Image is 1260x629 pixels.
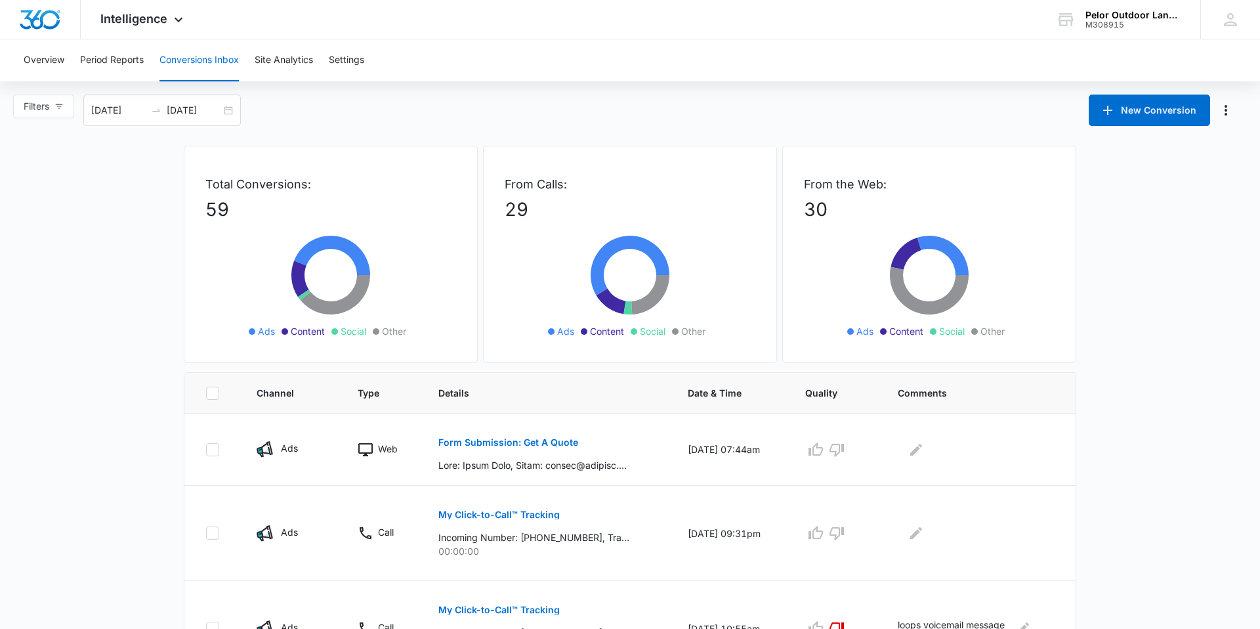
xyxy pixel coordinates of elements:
p: From the Web: [804,175,1055,193]
button: Edit Comments [906,523,927,544]
span: Social [640,324,665,338]
div: account name [1085,10,1181,20]
p: 00:00:00 [438,544,656,558]
button: My Click-to-Call™ Tracking [438,594,560,626]
p: Ads [281,525,298,539]
td: [DATE] 07:44am [672,414,789,486]
span: Channel [257,386,307,400]
span: Content [889,324,923,338]
button: Filters [13,95,74,118]
p: 29 [505,196,755,223]
span: Ads [856,324,873,338]
span: Ads [557,324,574,338]
span: Intelligence [100,12,167,26]
p: From Calls: [505,175,755,193]
button: Site Analytics [255,39,313,81]
input: Start date [91,103,146,118]
button: Form Submission: Get A Quote [438,427,578,458]
p: Total Conversions: [205,175,456,193]
button: Conversions Inbox [159,39,239,81]
p: Incoming Number: [PHONE_NUMBER], Tracking Number: [PHONE_NUMBER], Ring To: [PHONE_NUMBER], Caller... [438,531,629,544]
span: Content [590,324,624,338]
p: 30 [804,196,1055,223]
button: Overview [24,39,64,81]
span: Other [681,324,705,338]
span: Content [291,324,325,338]
span: Social [341,324,366,338]
span: Type [358,386,388,400]
div: account id [1085,20,1181,30]
p: Call [378,525,394,539]
p: Form Submission: Get A Quote [438,438,578,447]
p: Lore: Ipsum Dolo, Sitam: consec@adipisc.eli, Seddo: 9102803715, Eiusmod: 8530 Temporin Utlabo, , ... [438,458,629,472]
button: Settings [329,39,364,81]
span: Other [382,324,406,338]
td: [DATE] 09:31pm [672,486,789,581]
button: Manage Numbers [1215,100,1236,121]
span: Date & Time [688,386,754,400]
span: Ads [258,324,275,338]
span: Other [980,324,1005,338]
span: swap-right [151,105,161,116]
p: 59 [205,196,456,223]
p: Web [378,442,398,456]
p: My Click-to-Call™ Tracking [438,605,560,615]
span: Social [939,324,965,338]
button: New Conversion [1089,95,1210,126]
button: My Click-to-Call™ Tracking [438,499,560,531]
span: to [151,105,161,116]
span: Quality [805,386,847,400]
p: My Click-to-Call™ Tracking [438,510,560,519]
button: Period Reports [80,39,144,81]
button: Edit Comments [906,439,927,460]
input: End date [167,103,221,118]
p: Ads [281,441,298,455]
span: Filters [24,99,49,114]
span: Comments [898,386,1036,400]
span: Details [438,386,637,400]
